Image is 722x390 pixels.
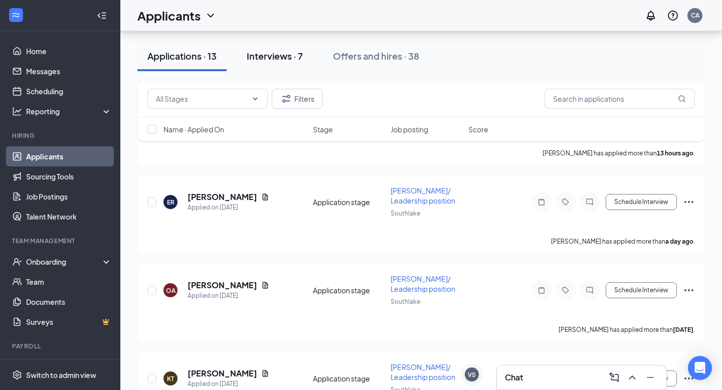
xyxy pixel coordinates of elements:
div: Offers and hires · 38 [333,50,419,62]
span: Name · Applied On [163,124,224,134]
div: VS [468,370,476,379]
div: Applied on [DATE] [188,291,269,301]
svg: WorkstreamLogo [11,10,21,20]
span: Stage [313,124,333,134]
svg: ComposeMessage [608,371,620,383]
div: Applications · 13 [147,50,217,62]
div: Hiring [12,131,110,140]
span: Southlake [391,210,420,217]
div: Application stage [313,285,385,295]
div: OA [166,286,175,295]
button: Schedule Interview [606,194,677,210]
div: Team Management [12,237,110,245]
a: Home [26,41,112,61]
h5: [PERSON_NAME] [188,280,257,291]
span: Score [468,124,488,134]
div: Switch to admin view [26,370,96,380]
div: Open Intercom Messenger [688,356,712,380]
span: Southlake [391,298,420,305]
a: Team [26,272,112,292]
div: CA [691,11,699,20]
span: [PERSON_NAME]/ Leadership position [391,274,455,293]
button: ComposeMessage [606,369,622,385]
div: Payroll [12,342,110,350]
svg: ChevronDown [251,95,259,103]
button: ChevronUp [624,369,640,385]
svg: Tag [560,286,572,294]
svg: Ellipses [683,284,695,296]
button: Minimize [642,369,658,385]
svg: Note [535,198,548,206]
svg: Document [261,281,269,289]
svg: Tag [560,198,572,206]
div: Application stage [313,373,385,383]
div: Application stage [313,197,385,207]
svg: Ellipses [683,372,695,384]
div: Applied on [DATE] [188,379,269,389]
div: Reporting [26,106,112,116]
svg: Minimize [644,371,656,383]
svg: Analysis [12,106,22,116]
input: All Stages [156,93,247,104]
a: Sourcing Tools [26,166,112,186]
svg: ChevronUp [626,371,638,383]
button: Schedule Interview [606,282,677,298]
svg: MagnifyingGlass [678,95,686,103]
p: [PERSON_NAME] has applied more than . [559,325,695,334]
svg: Collapse [97,11,107,21]
h5: [PERSON_NAME] [188,191,257,203]
h3: Chat [505,372,523,383]
svg: Document [261,369,269,377]
b: a day ago [665,238,693,245]
h5: [PERSON_NAME] [188,368,257,379]
span: Job posting [391,124,428,134]
a: Job Postings [26,186,112,207]
a: Messages [26,61,112,81]
div: Applied on [DATE] [188,203,269,213]
span: [PERSON_NAME]/ Leadership position [391,186,455,205]
a: Scheduling [26,81,112,101]
span: [PERSON_NAME]/ Leadership position [391,362,455,381]
a: Applicants [26,146,112,166]
svg: Filter [280,93,292,105]
svg: Ellipses [683,196,695,208]
b: 13 hours ago [657,149,693,157]
a: SurveysCrown [26,312,112,332]
svg: Document [261,193,269,201]
div: KT [167,374,174,383]
svg: ChatInactive [584,286,596,294]
svg: Note [535,286,548,294]
a: Talent Network [26,207,112,227]
button: Filter Filters [272,89,323,109]
p: [PERSON_NAME] has applied more than . [551,237,695,246]
svg: UserCheck [12,257,22,267]
a: Documents [26,292,112,312]
svg: Notifications [645,10,657,22]
input: Search in applications [545,89,695,109]
div: ER [167,198,174,207]
div: Interviews · 7 [247,50,303,62]
a: PayrollCrown [26,357,112,377]
h1: Applicants [137,7,201,24]
svg: ChatInactive [584,198,596,206]
svg: QuestionInfo [667,10,679,22]
div: Onboarding [26,257,103,267]
svg: ChevronDown [205,10,217,22]
svg: Settings [12,370,22,380]
p: [PERSON_NAME] has applied more than . [543,149,695,157]
b: [DATE] [673,326,693,333]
